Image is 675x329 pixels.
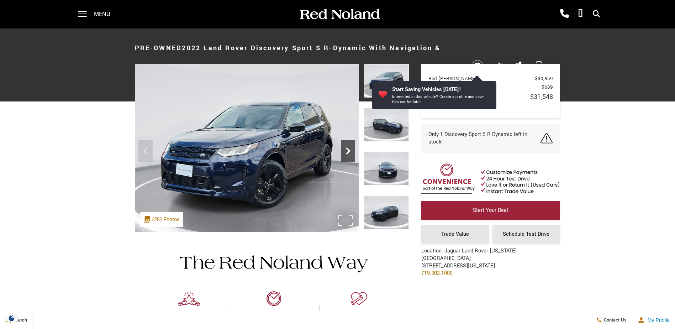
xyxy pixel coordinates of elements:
[140,212,183,227] div: (28) Photos
[515,61,522,70] a: Share this Pre-Owned 2022 Land Rover Discovery Sport S R-Dynamic With Navigation & 4WD
[536,61,543,70] a: Print this Pre-Owned 2022 Land Rover Discovery Sport S R-Dynamic With Navigation & 4WD
[364,152,409,186] img: Used 2022 Portofino Blue Metallic Land Rover S R-Dynamic image 3
[530,92,553,101] span: $31,548
[493,60,503,70] button: Compare Vehicle
[645,317,670,323] span: My Profile
[428,75,553,82] a: Red [PERSON_NAME] $30,859
[421,247,560,282] div: Location: Jaguar Land Rover [US_STATE][GEOGRAPHIC_DATA] [STREET_ADDRESS][US_STATE]
[473,207,508,214] span: Start Your Deal
[135,64,359,232] img: Used 2022 Portofino Blue Metallic Land Rover S R-Dynamic image 1
[299,8,380,21] img: Red Noland Auto Group
[492,225,560,244] a: Schedule Test Drive
[535,75,553,82] span: $30,859
[364,195,409,229] img: Used 2022 Portofino Blue Metallic Land Rover S R-Dynamic image 4
[503,230,549,238] span: Schedule Test Drive
[4,314,20,322] section: Click to Open Cookie Consent Modal
[632,311,675,329] button: Open user profile menu
[542,84,553,90] span: $689
[428,131,541,146] span: Only 1 Discovery Sport S R-Dynamic left in stock!
[428,92,553,101] a: Final Price $31,548
[364,64,409,98] img: Used 2022 Portofino Blue Metallic Land Rover S R-Dynamic image 1
[4,314,20,322] img: Opt-Out Icon
[341,140,355,162] div: Next
[470,59,485,71] button: Save vehicle
[428,101,553,109] a: Details
[602,317,627,323] span: Contact Us
[135,43,182,53] strong: Pre-Owned
[428,93,530,101] span: Final Price
[135,34,460,91] h1: 2022 Land Rover Discovery Sport S R-Dynamic With Navigation & 4WD
[421,225,489,244] a: Trade Value
[421,201,560,220] a: Start Your Deal
[428,84,542,90] span: Dealer Handling
[421,270,453,277] a: 719.302.1000
[428,84,553,90] a: Dealer Handling $689
[364,108,409,142] img: Used 2022 Portofino Blue Metallic Land Rover S R-Dynamic image 2
[428,75,535,82] span: Red [PERSON_NAME]
[441,230,469,238] span: Trade Value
